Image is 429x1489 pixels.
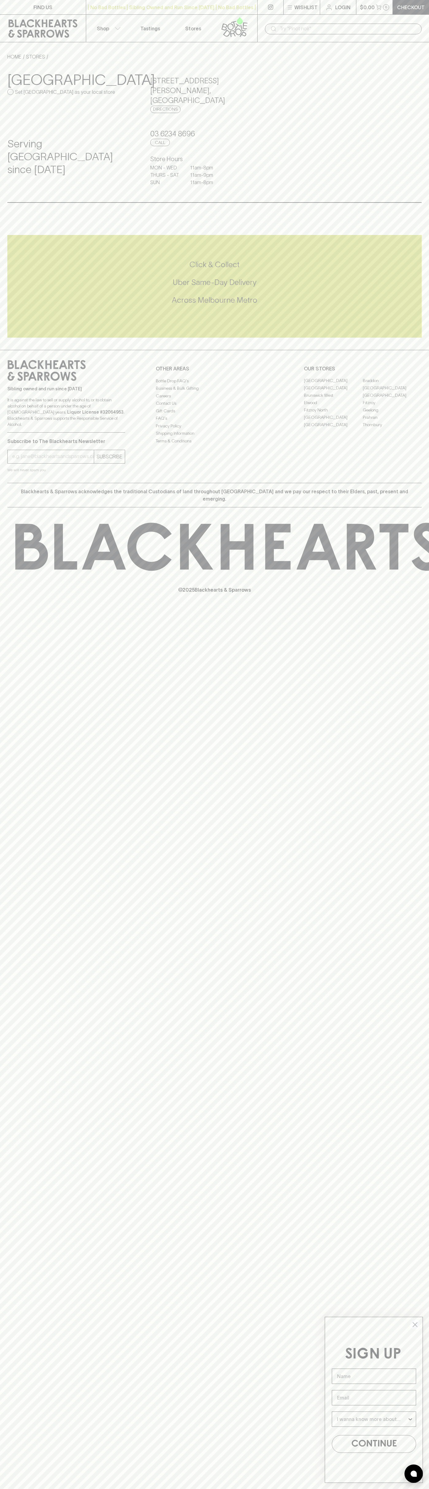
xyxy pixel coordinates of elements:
a: Gift Cards [156,407,274,415]
a: Business & Bulk Gifting [156,385,274,392]
button: Close dialog [410,1319,420,1330]
a: Terms & Conditions [156,437,274,445]
p: Tastings [140,25,160,32]
p: 11am - 9pm [190,171,221,179]
p: Blackhearts & Sparrows acknowledges the traditional Custodians of land throughout [GEOGRAPHIC_DAT... [12,488,417,502]
p: $0.00 [360,4,375,11]
h5: Click & Collect [7,260,422,270]
input: e.g. jane@blackheartsandsparrows.com.au [12,452,94,461]
a: Fitzroy [363,399,422,407]
p: MON - WED [150,164,181,171]
a: Contact Us [156,400,274,407]
a: Shipping Information [156,430,274,437]
a: HOME [7,54,21,59]
a: Geelong [363,407,422,414]
p: It is against the law to sell or supply alcohol to, or to obtain alcohol on behalf of a person un... [7,397,125,427]
h5: Across Melbourne Metro [7,295,422,305]
span: SIGN UP [345,1347,401,1362]
a: Prahran [363,414,422,421]
a: Privacy Policy [156,422,274,430]
p: OTHER AREAS [156,365,274,372]
p: Shop [97,25,109,32]
p: SUN [150,179,181,186]
button: Show Options [407,1412,413,1426]
a: Bottle Drop FAQ's [156,377,274,385]
p: SUBSCRIBE [97,453,122,460]
h5: 03 6234 8696 [150,129,278,139]
input: Try "Pinot noir" [280,24,417,34]
a: [GEOGRAPHIC_DATA] [304,414,363,421]
input: Email [332,1390,416,1405]
a: Elwood [304,399,363,407]
a: FAQ's [156,415,274,422]
h4: Serving [GEOGRAPHIC_DATA] since [DATE] [7,138,136,176]
img: bubble-icon [411,1471,417,1477]
div: FLYOUT Form [319,1311,429,1489]
p: Wishlist [294,4,318,11]
a: [GEOGRAPHIC_DATA] [363,385,422,392]
a: Brunswick West [304,392,363,399]
h3: [GEOGRAPHIC_DATA] [7,71,136,88]
h6: Store Hours [150,154,278,164]
a: Thornbury [363,421,422,429]
h5: [STREET_ADDRESS][PERSON_NAME] , [GEOGRAPHIC_DATA] [150,76,278,105]
button: CONTINUE [332,1435,416,1453]
p: THURS - SAT [150,171,181,179]
p: 11am - 8pm [190,164,221,171]
a: Braddon [363,377,422,385]
a: Tastings [129,15,172,42]
p: We will never spam you [7,467,125,473]
a: Call [150,139,170,146]
button: SUBSCRIBE [94,450,125,463]
p: Checkout [397,4,425,11]
p: Stores [185,25,201,32]
a: Directions [150,106,181,113]
a: [GEOGRAPHIC_DATA] [363,392,422,399]
a: Careers [156,392,274,400]
a: [GEOGRAPHIC_DATA] [304,385,363,392]
div: Call to action block [7,235,422,338]
a: Fitzroy North [304,407,363,414]
a: STORES [26,54,45,59]
p: 11am - 8pm [190,179,221,186]
p: Login [335,4,350,11]
p: 0 [385,6,387,9]
a: [GEOGRAPHIC_DATA] [304,377,363,385]
p: Set [GEOGRAPHIC_DATA] as your local store [15,88,115,96]
strong: Liquor License #32064953 [67,410,124,415]
input: I wanna know more about... [337,1412,407,1426]
a: Stores [172,15,215,42]
p: OUR STORES [304,365,422,372]
p: Subscribe to The Blackhearts Newsletter [7,438,125,445]
input: Name [332,1369,416,1384]
p: FIND US [33,4,52,11]
p: Sibling owned and run since [DATE] [7,386,125,392]
button: Shop [86,15,129,42]
a: [GEOGRAPHIC_DATA] [304,421,363,429]
h5: Uber Same-Day Delivery [7,277,422,287]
